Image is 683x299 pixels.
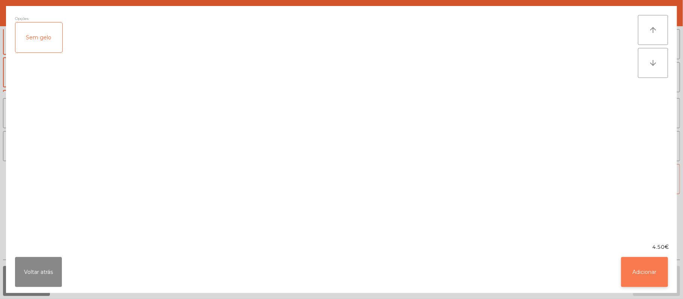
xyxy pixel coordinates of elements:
[638,48,668,78] button: arrow_downward
[15,257,62,287] button: Voltar atrás
[648,58,657,67] i: arrow_downward
[15,22,62,52] div: Sem gelo
[648,25,657,34] i: arrow_upward
[638,15,668,45] button: arrow_upward
[15,15,29,22] span: Opções
[621,257,668,287] button: Adicionar
[6,243,677,251] div: 4.50€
